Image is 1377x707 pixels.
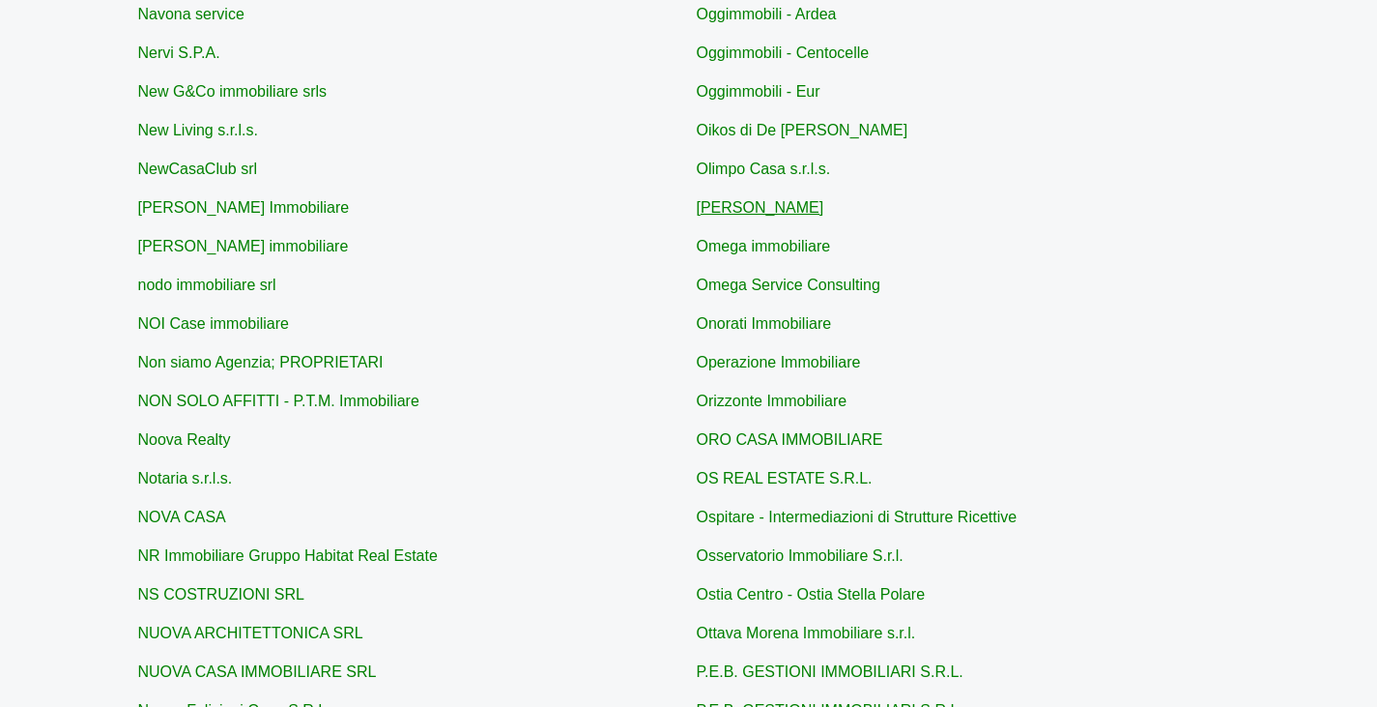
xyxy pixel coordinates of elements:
[138,199,350,216] a: [PERSON_NAME] Immobiliare
[697,44,870,61] a: Oggimmobili - Centocelle
[138,44,220,61] a: Nervi S.P.A.
[138,6,244,22] a: Navona service
[138,393,419,409] a: NON SOLO AFFITTI - P.T.M. Immobiliare
[697,161,831,177] a: Olimpo Casa s.r.l.s.
[138,663,377,680] a: NUOVA CASA IMMOBILIARE SRL
[138,547,438,564] a: NR Immobiliare Gruppo Habitat Real Estate
[697,509,1018,525] a: Ospitare - Intermediazioni di Strutture Ricettive
[138,354,384,370] a: Non siamo Agenzia; PROPRIETARI
[138,625,363,641] a: NUOVA ARCHITETTONICA SRL
[697,393,847,409] a: Orizzonte Immobiliare
[138,122,258,138] a: New Living s.r.l.s.
[697,470,873,486] a: OS REAL ESTATE S.R.L.
[138,431,231,448] a: Noova Realty
[697,547,904,564] a: Osservatorio Immobiliare S.r.l.
[697,431,883,448] a: ORO CASA IMMOBILIARE
[697,277,880,293] a: Omega Service Consulting
[697,122,908,138] a: Oikos di De [PERSON_NAME]
[138,83,328,100] a: New G&Co immobiliare srls
[138,277,276,293] a: nodo immobiliare srl
[697,586,926,603] a: Ostia Centro - Ostia Stella Polare
[697,199,824,216] a: [PERSON_NAME]
[697,663,963,680] a: P.E.B. GESTIONI IMMOBILIARI S.R.L.
[697,315,832,332] a: Onorati Immobiliare
[138,509,226,525] a: NOVA CASA
[138,161,258,177] a: NewCasaClub srl
[697,83,820,100] a: Oggimmobili - Eur
[138,238,349,254] a: [PERSON_NAME] immobiliare
[697,625,916,641] a: Ottava Morena Immobiliare s.r.l.
[138,315,289,332] a: NOI Case immobiliare
[138,586,304,603] a: NS COSTRUZIONI SRL
[697,354,861,370] a: Operazione Immobiliare
[697,6,837,22] a: Oggimmobili - Ardea
[697,238,831,254] a: Omega immobiliare
[138,470,233,486] a: Notaria s.r.l.s.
